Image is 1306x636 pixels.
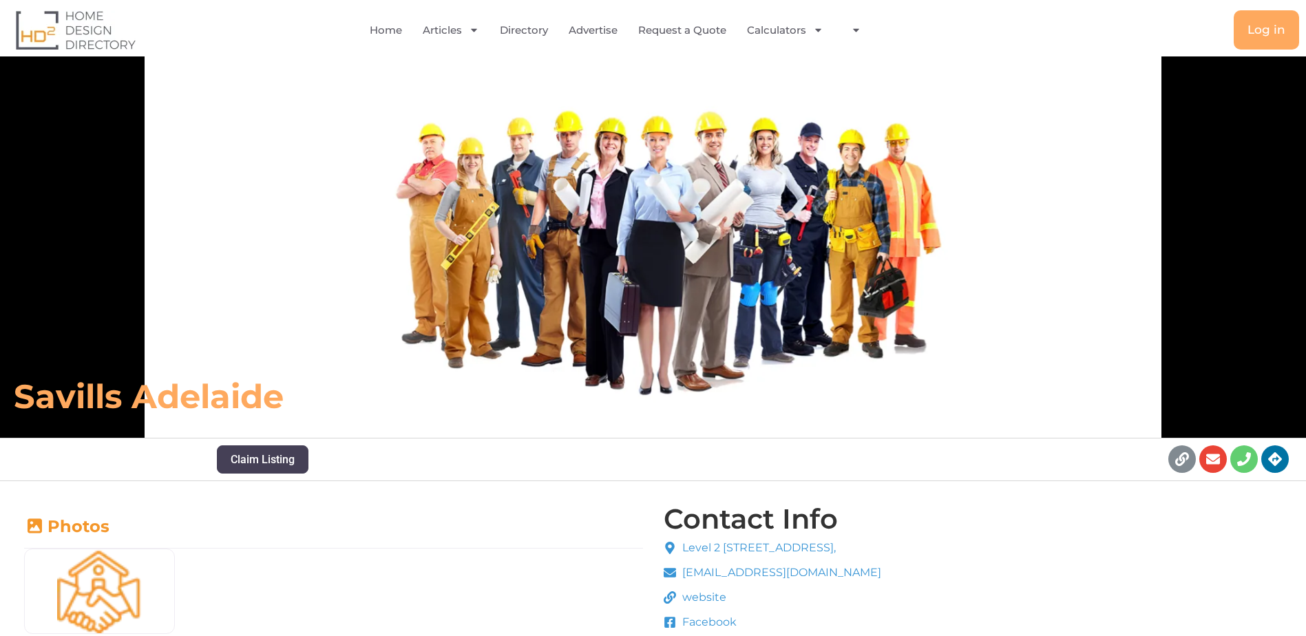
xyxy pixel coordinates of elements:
a: website [664,589,882,606]
a: Photos [24,516,109,536]
a: Directory [500,14,548,46]
span: website [679,589,726,606]
span: [EMAIL_ADDRESS][DOMAIN_NAME] [679,564,881,581]
span: Facebook [679,614,737,630]
a: Log in [1234,10,1299,50]
span: Level 2 [STREET_ADDRESS], [679,540,836,556]
button: Claim Listing [217,445,308,473]
img: Real Estate Agent [25,549,174,633]
a: Advertise [569,14,618,46]
a: Calculators [747,14,823,46]
span: Log in [1247,24,1285,36]
nav: Menu [265,14,976,46]
a: Articles [423,14,479,46]
a: [EMAIL_ADDRESS][DOMAIN_NAME] [664,564,882,581]
a: Request a Quote [638,14,726,46]
h4: Contact Info [664,505,838,533]
h6: Savills Adelaide [14,376,907,417]
a: Home [370,14,402,46]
